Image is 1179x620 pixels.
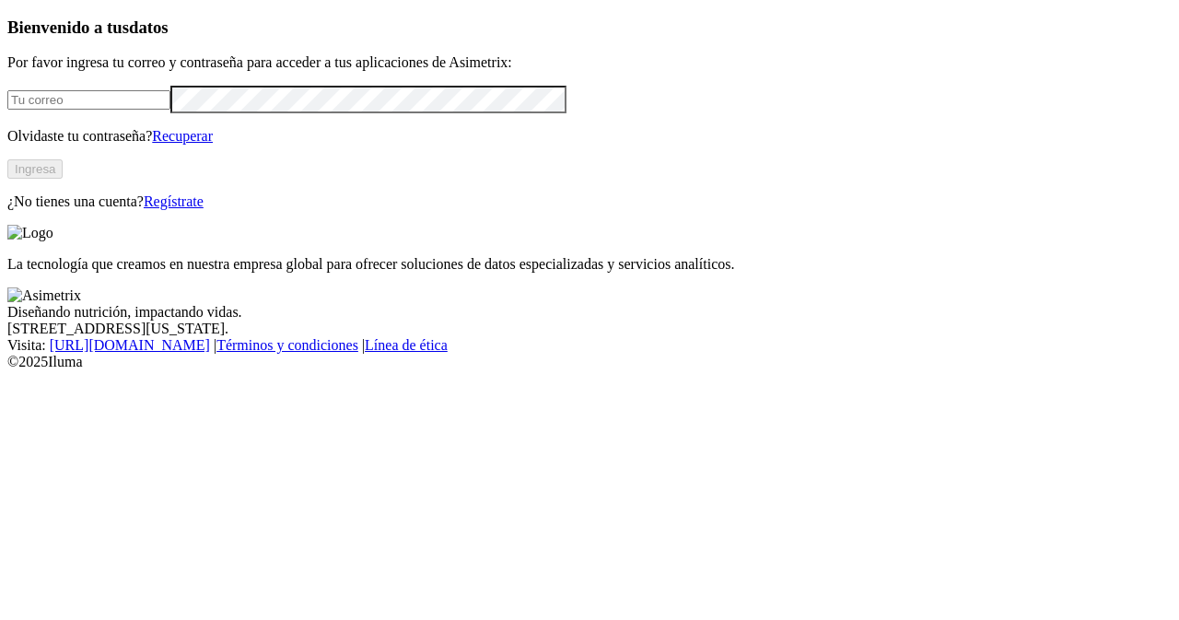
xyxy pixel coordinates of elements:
[7,321,1172,337] div: [STREET_ADDRESS][US_STATE].
[7,337,1172,354] div: Visita : | |
[7,90,170,110] input: Tu correo
[152,128,213,144] a: Recuperar
[7,256,1172,273] p: La tecnología que creamos en nuestra empresa global para ofrecer soluciones de datos especializad...
[7,128,1172,145] p: Olvidaste tu contraseña?
[7,54,1172,71] p: Por favor ingresa tu correo y contraseña para acceder a tus aplicaciones de Asimetrix:
[7,193,1172,210] p: ¿No tienes una cuenta?
[216,337,358,353] a: Términos y condiciones
[7,225,53,241] img: Logo
[7,287,81,304] img: Asimetrix
[7,18,1172,38] h3: Bienvenido a tus
[144,193,204,209] a: Regístrate
[365,337,448,353] a: Línea de ética
[50,337,210,353] a: [URL][DOMAIN_NAME]
[7,159,63,179] button: Ingresa
[7,304,1172,321] div: Diseñando nutrición, impactando vidas.
[129,18,169,37] span: datos
[7,354,1172,370] div: © 2025 Iluma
